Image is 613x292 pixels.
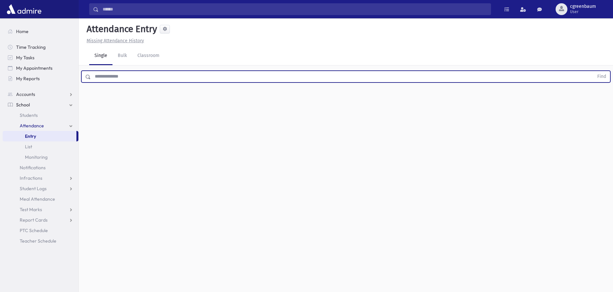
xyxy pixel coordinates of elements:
[16,28,29,34] span: Home
[3,120,78,131] a: Attendance
[20,165,46,171] span: Notifications
[3,141,78,152] a: List
[84,24,157,35] h5: Attendance Entry
[3,236,78,246] a: Teacher Schedule
[3,73,78,84] a: My Reports
[20,228,48,233] span: PTC Schedule
[25,144,32,150] span: List
[3,26,78,37] a: Home
[3,204,78,215] a: Test Marks
[570,4,596,9] span: cgreenbaum
[16,65,52,71] span: My Appointments
[3,42,78,52] a: Time Tracking
[3,183,78,194] a: Student Logs
[20,175,42,181] span: Infractions
[3,63,78,73] a: My Appointments
[3,52,78,63] a: My Tasks
[99,3,491,15] input: Search
[20,186,47,192] span: Student Logs
[16,91,35,97] span: Accounts
[5,3,43,16] img: AdmirePro
[16,76,40,82] span: My Reports
[570,9,596,14] span: User
[20,112,38,118] span: Students
[593,71,610,82] button: Find
[3,215,78,225] a: Report Cards
[89,47,112,65] a: Single
[3,131,76,141] a: Entry
[84,38,144,44] a: Missing Attendance History
[25,154,48,160] span: Monitoring
[16,44,46,50] span: Time Tracking
[3,110,78,120] a: Students
[20,217,48,223] span: Report Cards
[20,196,55,202] span: Meal Attendance
[20,207,42,212] span: Test Marks
[20,123,44,129] span: Attendance
[132,47,165,65] a: Classroom
[16,102,30,108] span: School
[3,173,78,183] a: Infractions
[20,238,56,244] span: Teacher Schedule
[16,55,34,61] span: My Tasks
[25,133,36,139] span: Entry
[3,194,78,204] a: Meal Attendance
[112,47,132,65] a: Bulk
[3,162,78,173] a: Notifications
[3,152,78,162] a: Monitoring
[87,38,144,44] u: Missing Attendance History
[3,89,78,100] a: Accounts
[3,225,78,236] a: PTC Schedule
[3,100,78,110] a: School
